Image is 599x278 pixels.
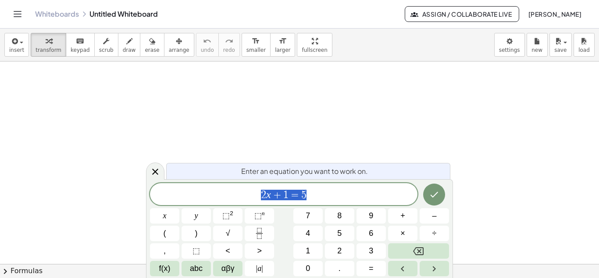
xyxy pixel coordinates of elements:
[245,208,274,224] button: Superscript
[222,211,230,220] span: ⬚
[213,261,242,276] button: Greek alphabet
[420,261,449,276] button: Right arrow
[531,47,542,53] span: new
[150,226,179,241] button: (
[261,264,263,273] span: |
[225,245,230,257] span: <
[196,33,219,57] button: undoundo
[164,33,194,57] button: arrange
[306,263,310,274] span: 0
[388,226,417,241] button: Times
[306,210,310,222] span: 7
[301,190,307,200] span: 5
[182,208,211,224] button: y
[36,47,61,53] span: transform
[4,33,29,57] button: insert
[256,264,258,273] span: |
[213,226,242,241] button: Square root
[337,210,342,222] span: 8
[169,47,189,53] span: arrange
[245,261,274,276] button: Absolute value
[297,33,332,57] button: fullscreen
[252,36,260,47] i: format_size
[337,245,342,257] span: 2
[66,33,95,57] button: keyboardkeypad
[223,47,235,53] span: redo
[325,243,354,259] button: 2
[578,47,590,53] span: load
[140,33,164,57] button: erase
[521,6,588,22] button: [PERSON_NAME]
[293,208,323,224] button: 7
[193,245,200,257] span: ⬚
[190,263,203,274] span: abc
[357,208,386,224] button: 9
[412,10,512,18] span: Assign / Collaborate Live
[432,227,437,239] span: ÷
[182,243,211,259] button: Placeholder
[283,190,289,200] span: 1
[35,10,79,18] a: Whiteboards
[325,226,354,241] button: 5
[254,211,262,220] span: ⬚
[499,47,520,53] span: settings
[213,208,242,224] button: Squared
[388,208,417,224] button: Plus
[388,243,449,259] button: Backspace
[245,226,274,241] button: Fraction
[203,36,211,47] i: undo
[400,210,405,222] span: +
[245,243,274,259] button: Greater than
[145,47,159,53] span: erase
[76,36,84,47] i: keyboard
[150,243,179,259] button: ,
[257,245,262,257] span: >
[293,226,323,241] button: 4
[357,226,386,241] button: 6
[195,210,198,222] span: y
[549,33,572,57] button: save
[369,210,373,222] span: 9
[163,210,167,222] span: x
[369,245,373,257] span: 3
[420,208,449,224] button: Minus
[325,261,354,276] button: .
[150,261,179,276] button: Functions
[388,261,417,276] button: Left arrow
[182,226,211,241] button: )
[423,184,445,206] button: Done
[337,227,342,239] span: 5
[527,33,548,57] button: new
[293,243,323,259] button: 1
[242,33,271,57] button: format_sizesmaller
[261,190,266,200] span: 2
[405,6,519,22] button: Assign / Collaborate Live
[369,263,374,274] span: =
[11,7,25,21] button: Toggle navigation
[218,33,240,57] button: redoredo
[369,227,373,239] span: 6
[357,243,386,259] button: 3
[195,227,198,239] span: )
[574,33,595,57] button: load
[271,190,284,200] span: +
[270,33,295,57] button: format_sizelarger
[118,33,141,57] button: draw
[9,47,24,53] span: insert
[432,210,436,222] span: –
[123,47,136,53] span: draw
[71,47,90,53] span: keypad
[302,47,327,53] span: fullscreen
[262,210,265,217] sup: n
[241,166,368,177] span: Enter an equation you want to work on.
[289,190,301,200] span: =
[528,10,581,18] span: [PERSON_NAME]
[226,227,230,239] span: √
[357,261,386,276] button: Equals
[164,245,166,257] span: ,
[554,47,567,53] span: save
[293,261,323,276] button: 0
[246,47,266,53] span: smaller
[230,210,233,217] sup: 2
[275,47,290,53] span: larger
